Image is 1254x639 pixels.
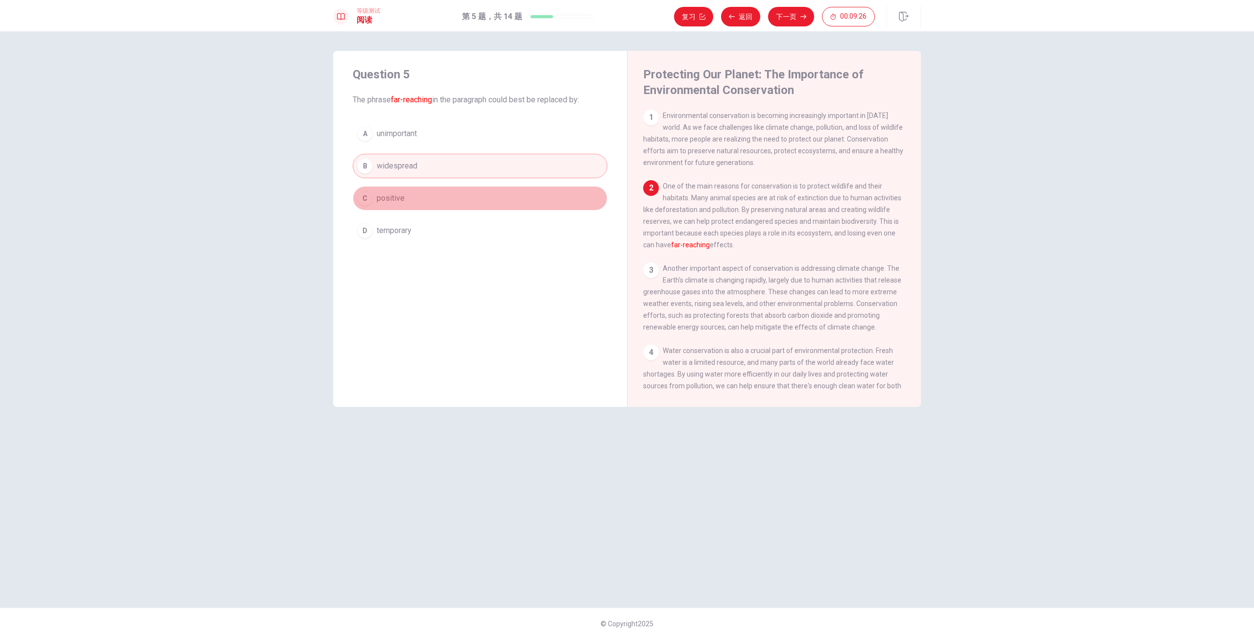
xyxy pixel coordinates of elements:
[643,264,901,331] span: Another important aspect of conservation is addressing climate change. The Earth's climate is cha...
[377,192,405,204] span: positive
[674,7,713,26] button: 复习
[353,67,607,82] h4: Question 5
[377,128,417,140] span: unimportant
[643,347,901,402] span: Water conservation is also a crucial part of environmental protection. Fresh water is a limited r...
[357,14,380,26] h1: 阅读
[822,7,875,26] button: 00:09:26
[643,112,903,166] span: Environmental conservation is becoming increasingly important in [DATE] world. As we face challen...
[643,110,659,125] div: 1
[643,67,903,98] h4: Protecting Our Planet: The Importance of Environmental Conservation
[768,7,814,26] button: 下一页
[357,158,373,174] div: B
[353,186,607,211] button: Cpositive
[601,620,653,628] span: © Copyright 2025
[353,121,607,146] button: Aunimportant
[462,11,522,23] h1: 第 5 题，共 14 题
[671,241,710,249] font: far-reaching
[353,94,607,106] span: The phrase in the paragraph could best be replaced by:
[840,13,867,21] span: 00:09:26
[357,223,373,238] div: D
[643,182,901,249] span: One of the main reasons for conservation is to protect wildlife and their habitats. Many animal s...
[377,160,417,172] span: widespread
[643,345,659,360] div: 4
[353,218,607,243] button: Dtemporary
[377,225,411,237] span: temporary
[357,7,380,14] span: 等级测试
[721,7,760,26] button: 返回
[643,262,659,278] div: 3
[357,126,373,142] div: A
[391,95,432,104] font: far-reaching
[643,180,659,196] div: 2
[353,154,607,178] button: Bwidespread
[357,190,373,206] div: C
